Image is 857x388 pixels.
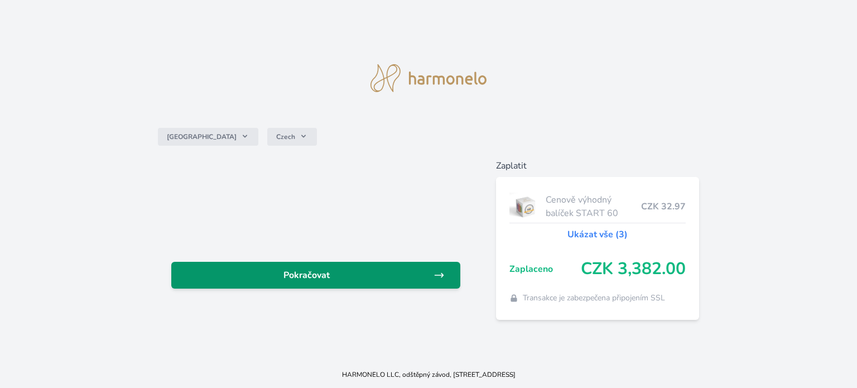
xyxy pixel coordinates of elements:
button: [GEOGRAPHIC_DATA] [158,128,258,146]
img: start.jpg [509,193,541,221]
span: CZK 32.97 [641,200,686,213]
a: Ukázat vše (3) [567,228,628,241]
span: [GEOGRAPHIC_DATA] [167,132,237,141]
span: Pokračovat [180,269,434,282]
h6: Zaplatit [496,159,699,173]
span: Czech [276,132,295,141]
span: Cenově výhodný balíček START 60 [546,193,641,220]
img: logo.svg [370,64,487,92]
span: Zaplaceno [509,262,581,276]
span: CZK 3,382.00 [581,259,686,279]
button: Czech [267,128,317,146]
a: Pokračovat [171,262,460,289]
span: Transakce je zabezpečena připojením SSL [523,293,665,304]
